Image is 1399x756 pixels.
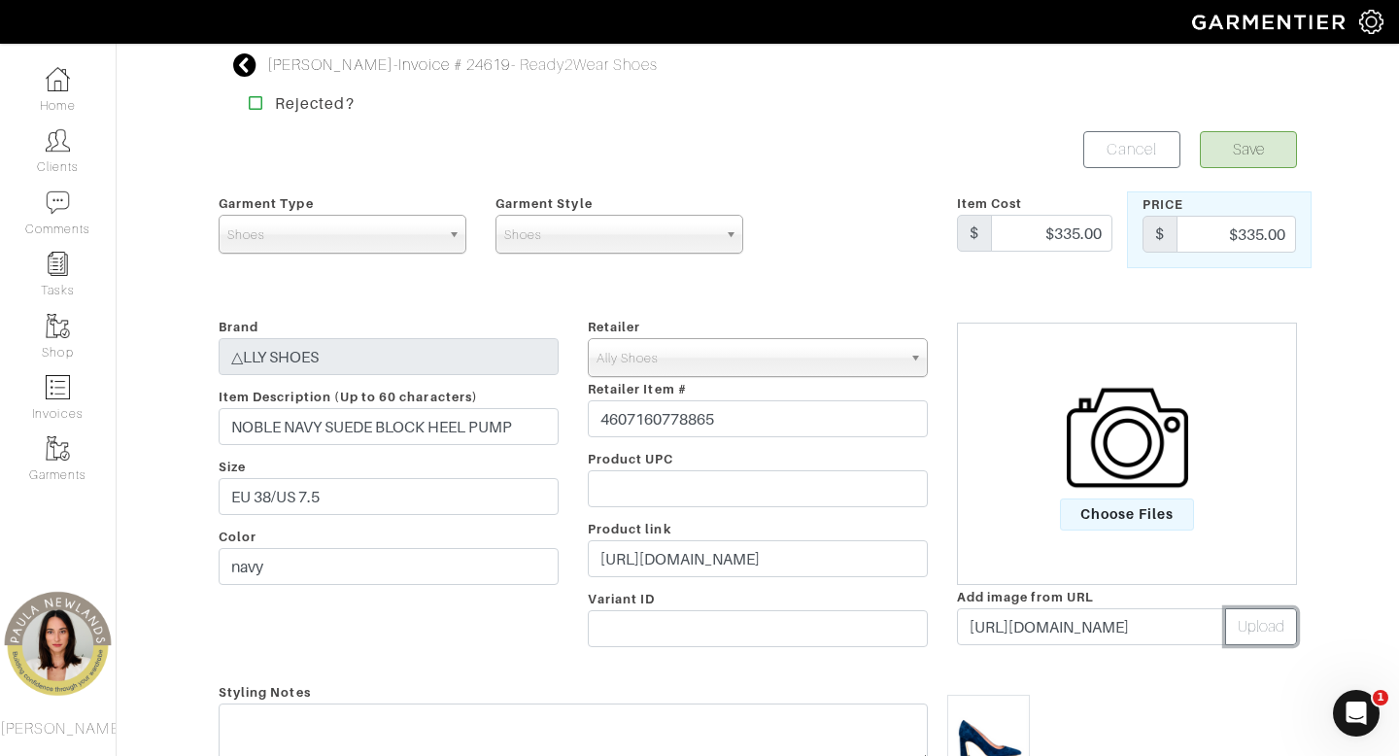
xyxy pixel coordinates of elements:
span: 1 [1373,690,1388,705]
span: Price [1143,197,1183,212]
span: Item Description (Up to 60 characters) [219,390,478,404]
span: Shoes [227,216,440,255]
strong: Rejected? [275,94,354,113]
img: garments-icon-b7da505a4dc4fd61783c78ac3ca0ef83fa9d6f193b1c9dc38574b1d14d53ca28.png [46,314,70,338]
div: - - Ready2Wear Shoes [267,53,658,77]
img: garments-icon-b7da505a4dc4fd61783c78ac3ca0ef83fa9d6f193b1c9dc38574b1d14d53ca28.png [46,436,70,461]
a: Invoice # 24619 [398,56,511,74]
img: comment-icon-a0a6a9ef722e966f86d9cbdc48e553b5cf19dbc54f86b18d962a5391bc8f6eb6.png [46,190,70,215]
span: Variant ID [588,592,656,606]
span: Shoes [504,216,717,255]
img: orders-icon-0abe47150d42831381b5fb84f609e132dff9fe21cb692f30cb5eec754e2cba89.png [46,375,70,399]
span: Styling Notes [219,678,311,706]
img: gear-icon-white-bd11855cb880d31180b6d7d6211b90ccbf57a29d726f0c71d8c61bd08dd39cc2.png [1359,10,1383,34]
div: $ [957,215,992,252]
span: Choose Files [1060,498,1195,531]
span: Color [219,530,256,544]
span: Retailer Item # [588,382,687,396]
iframe: Intercom live chat [1333,690,1380,737]
span: Brand [219,320,258,334]
button: Save [1200,131,1297,168]
span: Ally Shoes [597,339,902,378]
img: reminder-icon-8004d30b9f0a5d33ae49ab947aed9ed385cf756f9e5892f1edd6e32f2345188e.png [46,252,70,276]
img: camera-icon-fc4d3dba96d4bd47ec8a31cd2c90eca330c9151d3c012df1ec2579f4b5ff7bac.png [1067,377,1188,498]
span: Item Cost [957,196,1022,211]
img: clients-icon-6bae9207a08558b7cb47a8932f037763ab4055f8c8b6bfacd5dc20c3e0201464.png [46,128,70,153]
button: Upload [1225,608,1297,645]
div: $ [1143,216,1177,253]
a: Cancel [1083,131,1180,168]
span: Garment Style [495,196,593,211]
span: Product UPC [588,452,674,466]
img: dashboard-icon-dbcd8f5a0b271acd01030246c82b418ddd0df26cd7fceb0bd07c9910d44c42f6.png [46,67,70,91]
img: garmentier-logo-header-white-b43fb05a5012e4ada735d5af1a66efaba907eab6374d6393d1fbf88cb4ef424d.png [1182,5,1359,39]
span: Product link [588,522,671,536]
span: Size [219,460,246,474]
span: Retailer [588,320,640,334]
a: [PERSON_NAME] [267,56,393,74]
span: Add image from URL [957,590,1094,604]
span: Garment Type [219,196,314,211]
